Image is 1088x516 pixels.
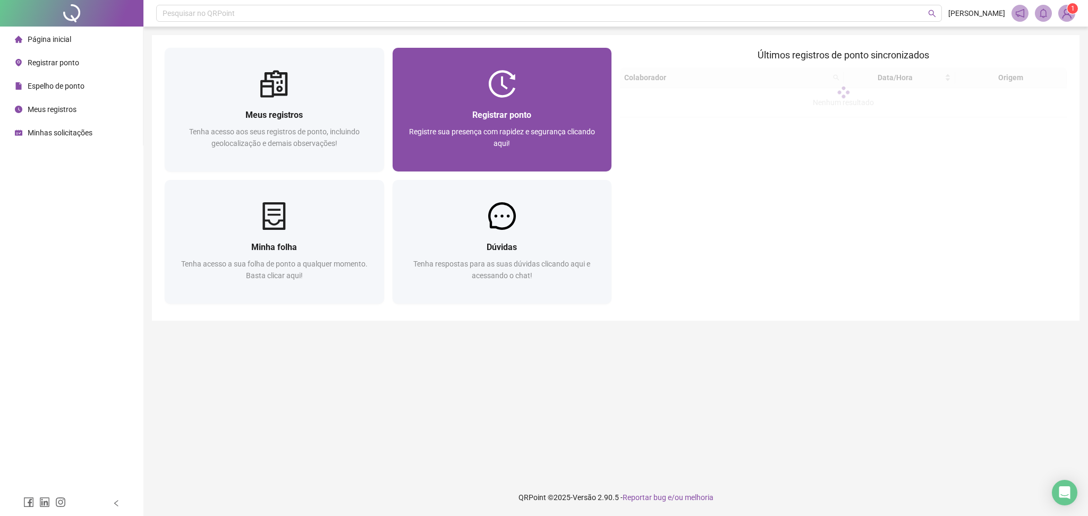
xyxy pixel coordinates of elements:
span: Espelho de ponto [28,82,84,90]
span: [PERSON_NAME] [948,7,1005,19]
span: Minhas solicitações [28,128,92,137]
footer: QRPoint © 2025 - 2.90.5 - [143,479,1088,516]
span: Dúvidas [487,242,517,252]
span: Registrar ponto [472,110,531,120]
span: Meus registros [245,110,303,120]
span: Minha folha [251,242,297,252]
img: 83332 [1059,5,1075,21]
span: Registrar ponto [28,58,79,67]
span: Página inicial [28,35,71,44]
span: Registre sua presença com rapidez e segurança clicando aqui! [409,127,595,148]
span: file [15,82,22,90]
span: instagram [55,497,66,508]
span: schedule [15,129,22,136]
span: search [928,10,936,18]
div: Open Intercom Messenger [1052,480,1077,505]
span: Meus registros [28,105,76,114]
span: Reportar bug e/ou melhoria [623,493,713,502]
span: linkedin [39,497,50,508]
a: Meus registrosTenha acesso aos seus registros de ponto, incluindo geolocalização e demais observa... [165,48,384,171]
a: Minha folhaTenha acesso a sua folha de ponto a qualquer momento. Basta clicar aqui! [165,180,384,304]
span: environment [15,59,22,66]
span: Tenha respostas para as suas dúvidas clicando aqui e acessando o chat! [413,260,590,280]
span: Últimos registros de ponto sincronizados [758,49,929,61]
span: left [113,500,120,507]
a: DúvidasTenha respostas para as suas dúvidas clicando aqui e acessando o chat! [393,180,612,304]
span: Versão [573,493,596,502]
span: 1 [1071,5,1075,12]
span: facebook [23,497,34,508]
span: clock-circle [15,106,22,113]
span: bell [1039,8,1048,18]
a: Registrar pontoRegistre sua presença com rapidez e segurança clicando aqui! [393,48,612,171]
span: home [15,36,22,43]
span: Tenha acesso aos seus registros de ponto, incluindo geolocalização e demais observações! [189,127,360,148]
span: notification [1015,8,1025,18]
sup: Atualize o seu contato no menu Meus Dados [1067,3,1078,14]
span: Tenha acesso a sua folha de ponto a qualquer momento. Basta clicar aqui! [181,260,368,280]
